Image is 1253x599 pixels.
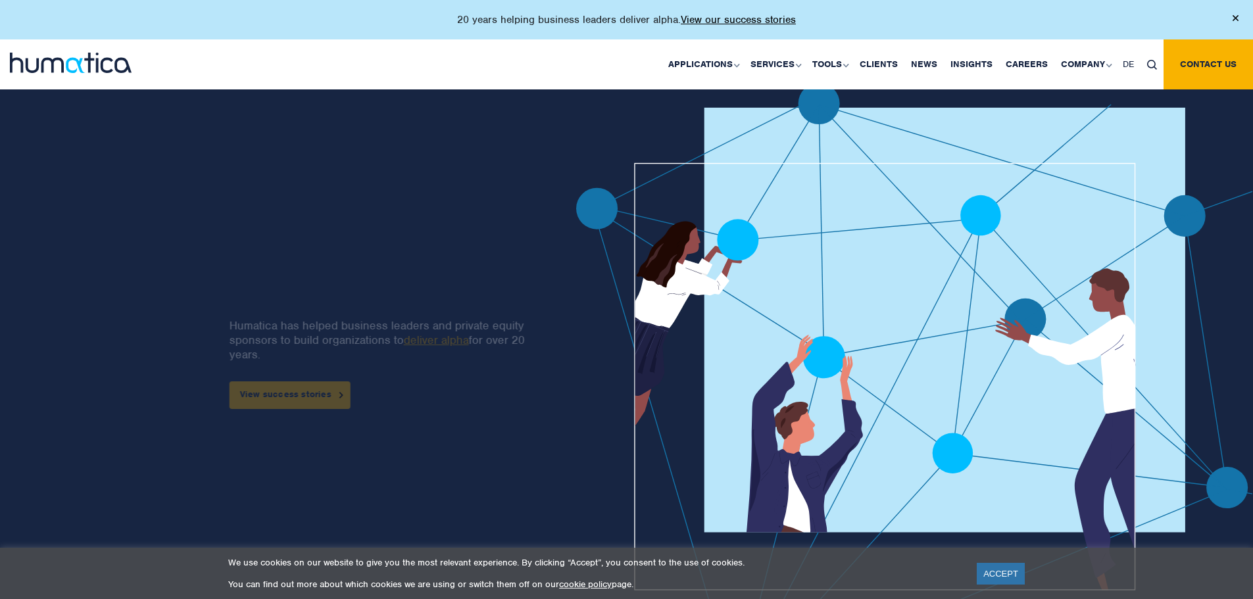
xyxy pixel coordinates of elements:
[999,39,1054,89] a: Careers
[457,13,796,26] p: 20 years helping business leaders deliver alpha.
[1054,39,1116,89] a: Company
[977,563,1025,585] a: ACCEPT
[228,557,960,568] p: We use cookies on our website to give you the most relevant experience. By clicking “Accept”, you...
[403,333,468,347] a: deliver alpha
[1164,39,1253,89] a: Contact us
[229,318,533,362] p: Humatica has helped business leaders and private equity sponsors to build organizations to for ov...
[681,13,796,26] a: View our success stories
[229,381,350,409] a: View success stories
[1123,59,1134,70] span: DE
[1116,39,1141,89] a: DE
[853,39,904,89] a: Clients
[904,39,944,89] a: News
[559,579,612,590] a: cookie policy
[944,39,999,89] a: Insights
[1147,60,1157,70] img: search_icon
[10,53,132,73] img: logo
[339,392,343,398] img: arrowicon
[744,39,806,89] a: Services
[806,39,853,89] a: Tools
[228,579,960,590] p: You can find out more about which cookies we are using or switch them off on our page.
[662,39,744,89] a: Applications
